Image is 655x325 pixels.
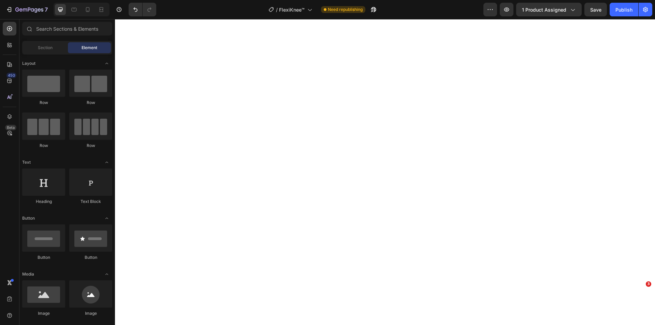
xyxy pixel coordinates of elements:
[69,100,112,106] div: Row
[101,157,112,168] span: Toggle open
[69,198,112,205] div: Text Block
[82,45,97,51] span: Element
[6,73,16,78] div: 450
[69,254,112,261] div: Button
[129,3,156,16] div: Undo/Redo
[646,281,651,287] span: 3
[22,215,35,221] span: Button
[516,3,582,16] button: 1 product assigned
[22,159,31,165] span: Text
[522,6,566,13] span: 1 product assigned
[101,269,112,280] span: Toggle open
[22,22,112,35] input: Search Sections & Elements
[22,100,65,106] div: Row
[632,292,648,308] iframe: Intercom live chat
[22,198,65,205] div: Heading
[115,19,655,325] iframe: Design area
[5,125,16,130] div: Beta
[22,60,35,67] span: Layout
[584,3,607,16] button: Save
[610,3,638,16] button: Publish
[22,310,65,316] div: Image
[22,271,34,277] span: Media
[101,58,112,69] span: Toggle open
[328,6,363,13] span: Need republishing
[3,3,51,16] button: 7
[101,213,112,224] span: Toggle open
[69,143,112,149] div: Row
[276,6,278,13] span: /
[45,5,48,14] p: 7
[69,310,112,316] div: Image
[590,7,601,13] span: Save
[615,6,632,13] div: Publish
[38,45,53,51] span: Section
[279,6,305,13] span: FlexiKnee™
[22,143,65,149] div: Row
[22,254,65,261] div: Button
